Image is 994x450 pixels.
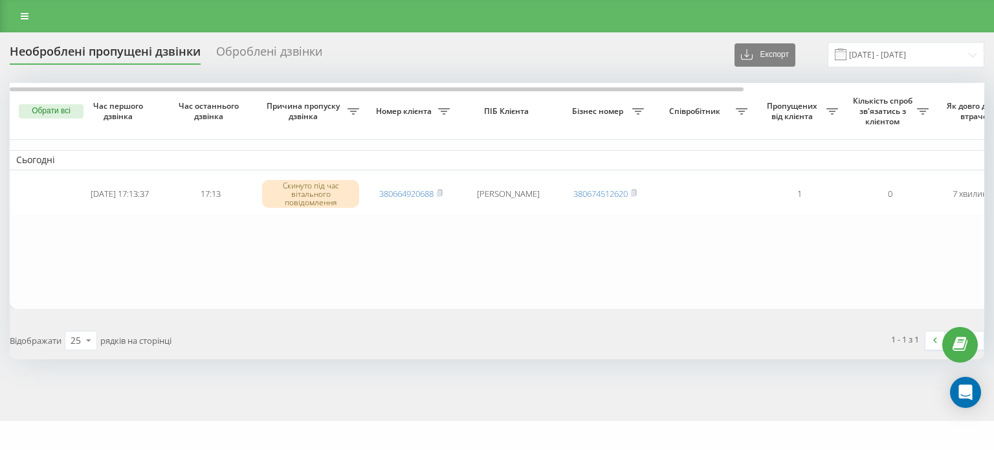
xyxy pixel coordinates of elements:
[845,173,935,216] td: 0
[19,104,83,118] button: Обрати всі
[851,96,917,126] span: Кількість спроб зв'язатись з клієнтом
[891,333,919,346] div: 1 - 1 з 1
[760,101,826,121] span: Пропущених від клієнта
[175,101,245,121] span: Час останнього дзвінка
[165,173,256,216] td: 17:13
[573,188,628,199] a: 380674512620
[566,106,632,117] span: Бізнес номер
[657,106,736,117] span: Співробітник
[216,45,322,65] div: Оброблені дзвінки
[456,173,560,216] td: [PERSON_NAME]
[950,377,981,408] div: Open Intercom Messenger
[372,106,438,117] span: Номер клієнта
[754,173,845,216] td: 1
[379,188,434,199] a: 380664920688
[467,106,549,117] span: ПІБ Клієнта
[262,101,348,121] span: Причина пропуску дзвінка
[734,43,795,67] button: Експорт
[10,335,61,346] span: Відображати
[85,101,155,121] span: Час першого дзвінка
[100,335,171,346] span: рядків на сторінці
[10,45,201,65] div: Необроблені пропущені дзвінки
[74,173,165,216] td: [DATE] 17:13:37
[262,180,359,208] div: Скинуто під час вітального повідомлення
[71,334,81,347] div: 25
